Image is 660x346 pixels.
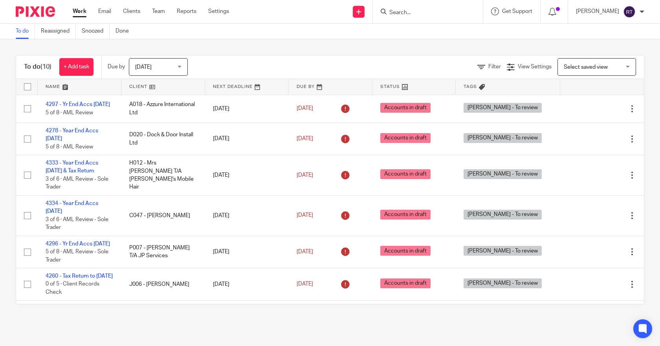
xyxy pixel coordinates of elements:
[380,210,431,220] span: Accounts in draft
[464,133,542,143] span: [PERSON_NAME] - To review
[380,133,431,143] span: Accounts in draft
[488,64,501,70] span: Filter
[41,24,76,39] a: Reassigned
[98,7,111,15] a: Email
[208,7,229,15] a: Settings
[46,128,98,141] a: 4278 - Year End Accs [DATE]
[16,6,55,17] img: Pixie
[389,9,459,16] input: Search
[46,217,108,231] span: 3 of 6 · AML Review - Sole Trader
[108,63,125,71] p: Due by
[297,282,313,287] span: [DATE]
[380,169,431,179] span: Accounts in draft
[205,300,289,328] td: [DATE]
[177,7,196,15] a: Reports
[518,64,552,70] span: View Settings
[464,210,542,220] span: [PERSON_NAME] - To review
[46,102,110,107] a: 4297 - Yr End Accs [DATE]
[297,136,313,141] span: [DATE]
[46,282,99,295] span: 0 of 5 · Client Records Check
[464,169,542,179] span: [PERSON_NAME] - To review
[205,268,289,300] td: [DATE]
[16,24,35,39] a: To do
[82,24,110,39] a: Snoozed
[380,103,431,113] span: Accounts in draft
[205,123,289,155] td: [DATE]
[297,106,313,112] span: [DATE]
[123,7,140,15] a: Clients
[121,123,205,155] td: D020 - Dock & Door Install Ltd
[121,95,205,123] td: A018 - Azzure International Ltd
[464,246,542,256] span: [PERSON_NAME] - To review
[46,144,93,150] span: 5 of 8 · AML Review
[121,268,205,300] td: J006 - [PERSON_NAME]
[121,300,205,328] td: C037 - [PERSON_NAME] Site Services Limited
[73,7,86,15] a: Work
[464,84,477,89] span: Tags
[59,58,93,76] a: + Add task
[46,241,110,247] a: 4296 - Yr End Accs [DATE]
[297,249,313,254] span: [DATE]
[205,236,289,268] td: [DATE]
[40,64,51,70] span: (10)
[464,278,542,288] span: [PERSON_NAME] - To review
[121,236,205,268] td: P007 - [PERSON_NAME] T/A JP Services
[205,155,289,196] td: [DATE]
[464,103,542,113] span: [PERSON_NAME] - To review
[623,5,636,18] img: svg%3E
[46,249,108,263] span: 5 of 8 · AML Review - Sole Trader
[46,273,113,279] a: 4260 - Tax Return to [DATE]
[121,155,205,196] td: H012 - Mrs [PERSON_NAME] T/A [PERSON_NAME]'s Mobile Hair
[121,195,205,236] td: C047 - [PERSON_NAME]
[115,24,135,39] a: Done
[564,64,608,70] span: Select saved view
[46,176,108,190] span: 3 of 6 · AML Review - Sole Trader
[576,7,619,15] p: [PERSON_NAME]
[135,64,152,70] span: [DATE]
[46,160,98,174] a: 4333 - Year End Accs [DATE] & Tax Return
[46,201,98,214] a: 4334 - Year End Accs [DATE]
[502,9,532,14] span: Get Support
[46,110,93,115] span: 5 of 8 · AML Review
[297,213,313,218] span: [DATE]
[205,195,289,236] td: [DATE]
[205,95,289,123] td: [DATE]
[297,172,313,178] span: [DATE]
[380,278,431,288] span: Accounts in draft
[24,63,51,71] h1: To do
[380,246,431,256] span: Accounts in draft
[152,7,165,15] a: Team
